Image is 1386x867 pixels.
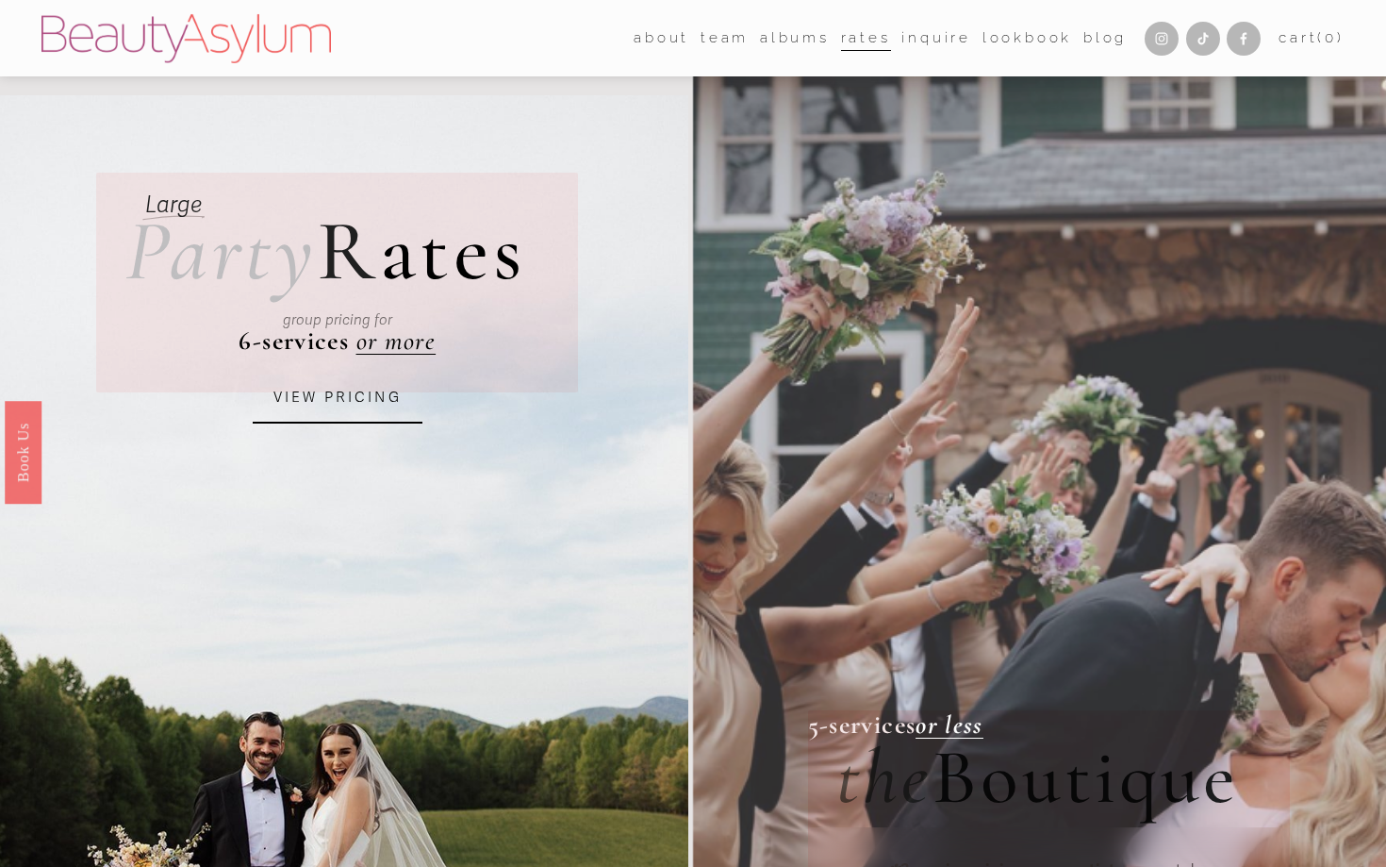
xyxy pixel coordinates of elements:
em: the [836,730,932,825]
a: 0 items in cart [1279,25,1345,51]
a: folder dropdown [701,24,749,52]
a: Inquire [901,24,971,52]
a: or more [356,325,437,357]
span: about [634,25,689,51]
span: Boutique [932,730,1240,825]
a: albums [760,24,830,52]
em: group pricing for [283,311,392,328]
img: Beauty Asylum | Bridal Hair &amp; Makeup Charlotte &amp; Atlanta [41,14,331,63]
a: Rates [841,24,891,52]
a: Lookbook [982,24,1072,52]
strong: 6-services [239,325,349,357]
strong: 5-services [808,709,916,741]
span: R [317,199,380,303]
h2: ates [125,208,526,294]
a: TikTok [1186,22,1220,56]
a: Blog [1083,24,1127,52]
a: VIEW PRICING [253,373,422,424]
a: folder dropdown [634,24,689,52]
em: Large [145,192,202,219]
span: 0 [1325,29,1337,46]
em: Party [125,199,318,303]
span: team [701,25,749,51]
a: Facebook [1227,22,1261,56]
a: Book Us [5,400,41,503]
a: or less [916,709,983,741]
span: ( ) [1317,29,1344,46]
a: Instagram [1145,22,1179,56]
